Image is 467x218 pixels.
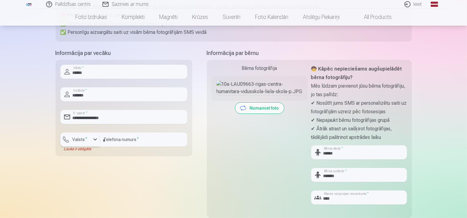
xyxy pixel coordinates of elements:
[152,9,185,26] a: Magnēti
[311,125,407,142] p: ✔ Ātrāk atrast un sašķirot fotogrāfijas, tādējādi paātrinot apstrādes laiku
[114,9,152,26] a: Komplekti
[248,9,296,26] a: Foto kalendāri
[68,9,114,26] a: Foto izdrukas
[296,9,347,26] a: Atslēgu piekariņi
[26,2,32,6] img: /fa1
[60,28,407,37] p: ✅ Personīgu aizsargātu saiti uz visām bērna fotogrāfijām SMS veidā
[311,116,407,125] p: ✔ Nepajaukt bērnu fotogrāfijas grupā
[207,49,412,57] h5: Informācija par bērnu
[212,65,307,72] div: Bērna fotogrāfija
[311,99,407,116] p: ✔ Nosūtīt jums SMS ar personalizētu saiti uz fotogrāfijām uzreiz pēc fotosesijas
[217,81,303,95] img: 10a-LAU09663-rigas-centra-humanitara-vidusskola-liela-skola-p.JPG
[60,147,100,151] div: Lauks ir obligāts
[311,66,402,80] strong: 🧒 Kāpēc nepieciešams augšupielādēt bērna fotogrāfiju?
[215,9,248,26] a: Suvenīri
[60,133,100,147] button: Valsts*
[347,9,399,26] a: All products
[56,49,192,57] h5: Informācija par vecāku
[311,82,407,99] p: Mēs lūdzam pievienot jūsu bērna fotogrāfiju, jo tas palīdz:
[235,103,284,114] button: Nomainiet foto
[185,9,215,26] a: Krūzes
[70,136,90,143] label: Valsts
